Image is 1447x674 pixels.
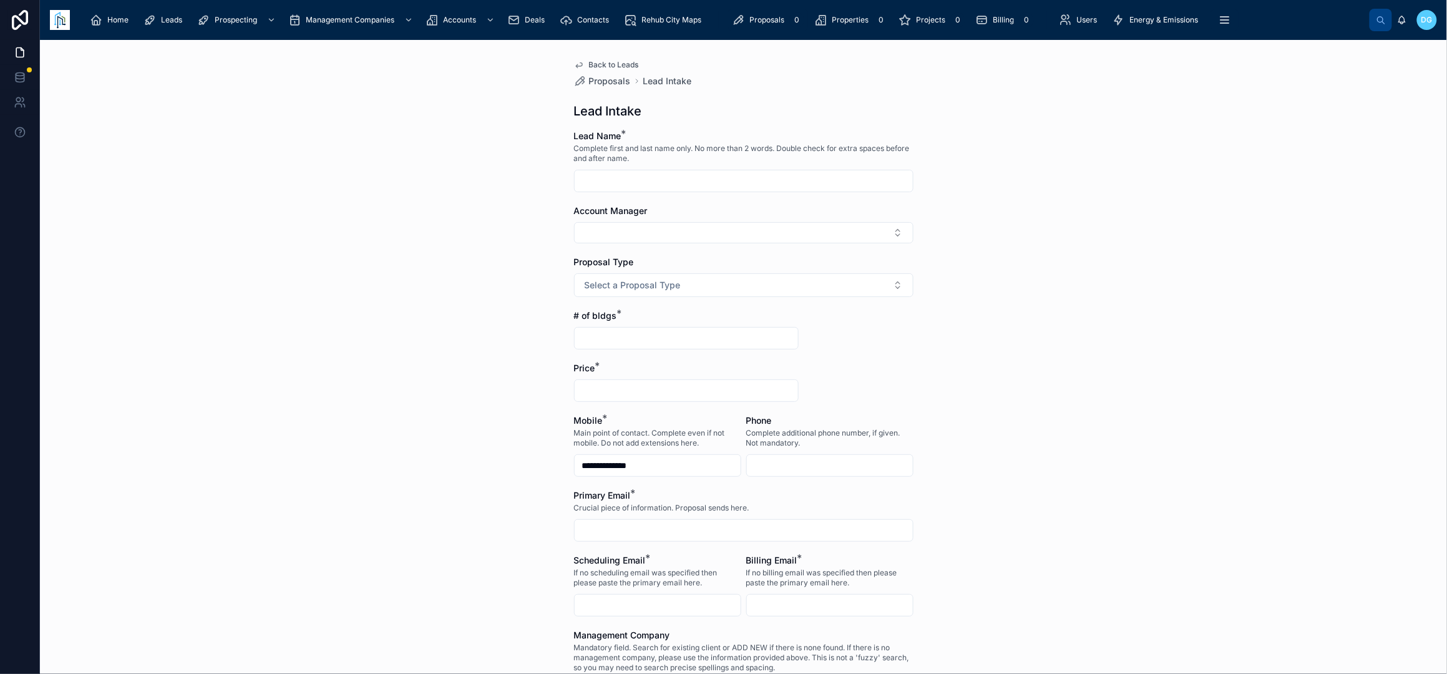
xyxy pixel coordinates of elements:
span: Home [107,15,129,25]
span: Complete first and last name only. No more than 2 words. Double check for extra spaces before and... [574,144,914,164]
span: # of bldgs [574,310,617,321]
span: Primary Email [574,490,631,501]
span: Crucial piece of information. Proposal sends here. [574,503,749,513]
span: Rehub City Maps [641,15,701,25]
span: Complete additional phone number, if given. Not mandatory. [746,428,914,448]
span: DG [1421,15,1433,25]
span: If no scheduling email was specified then please paste the primary email here. [574,568,741,588]
div: 0 [1019,12,1034,27]
span: Management Companies [306,15,394,25]
a: Lead Intake [643,75,692,87]
span: Mandatory field. Search for existing client or ADD NEW if there is none found. If there is no man... [574,643,914,673]
span: Main point of contact. Complete even if not mobile. Do not add extensions here. [574,428,741,448]
a: Users [1056,9,1106,31]
a: Energy & Emissions [1109,9,1207,31]
a: Contacts [556,9,618,31]
span: Billing [993,15,1014,25]
div: 0 [950,12,965,27]
span: Users [1077,15,1098,25]
a: Billing0 [972,9,1038,31]
span: Select a Proposal Type [585,279,681,291]
span: Mobile [574,415,603,426]
span: Price [574,363,595,373]
span: Proposals [749,15,784,25]
button: Select Button [574,222,914,243]
a: Home [86,9,137,31]
span: Proposals [589,75,631,87]
a: Projects0 [895,9,969,31]
span: Deals [525,15,545,25]
a: Rehub City Maps [620,9,710,31]
span: Contacts [577,15,609,25]
div: scrollable content [80,6,1370,34]
a: Proposals0 [728,9,808,31]
span: Back to Leads [589,60,639,70]
a: Management Companies [285,9,419,31]
span: Accounts [443,15,476,25]
span: Prospecting [215,15,257,25]
span: Energy & Emissions [1130,15,1199,25]
span: Billing Email [746,555,797,565]
span: Management Company [574,630,670,640]
span: Phone [746,415,772,426]
button: Select Button [574,273,914,297]
span: Lead Name [574,130,621,141]
img: App logo [50,10,70,30]
a: Deals [504,9,553,31]
span: Leads [161,15,182,25]
div: 0 [789,12,804,27]
a: Properties0 [811,9,892,31]
span: Proposal Type [574,256,634,267]
div: 0 [874,12,889,27]
a: Prospecting [193,9,282,31]
a: Leads [140,9,191,31]
span: Properties [832,15,869,25]
span: Projects [916,15,945,25]
span: Scheduling Email [574,555,646,565]
h1: Lead Intake [574,102,642,120]
a: Proposals [574,75,631,87]
a: Back to Leads [574,60,639,70]
span: If no billing email was specified then please paste the primary email here. [746,568,914,588]
span: Account Manager [574,205,648,216]
a: Accounts [422,9,501,31]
